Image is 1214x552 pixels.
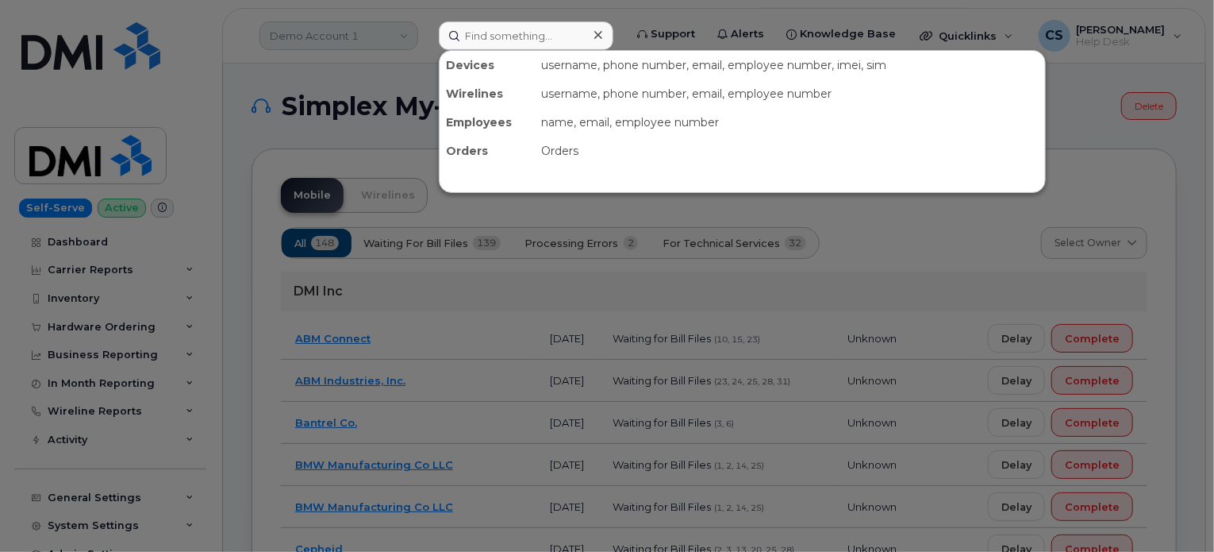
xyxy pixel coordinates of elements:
div: Devices [440,51,535,79]
div: Wirelines [440,79,535,108]
div: name, email, employee number [535,108,1045,137]
div: Orders [440,137,535,165]
div: username, phone number, email, employee number [535,79,1045,108]
div: Employees [440,108,535,137]
div: Orders [535,137,1045,165]
div: username, phone number, email, employee number, imei, sim [535,51,1045,79]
